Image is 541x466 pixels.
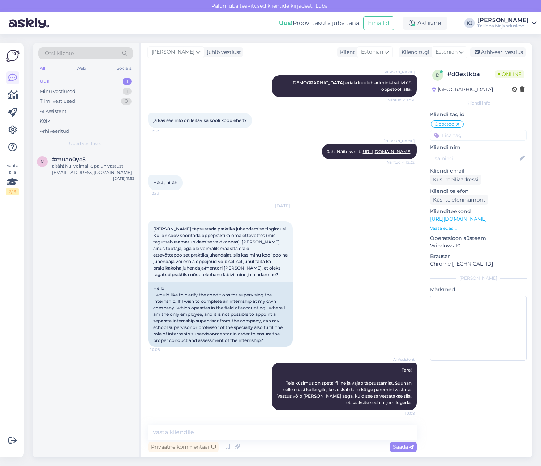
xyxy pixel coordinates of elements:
a: [PERSON_NAME]Tallinna Majanduskool [477,17,537,29]
p: Kliendi tag'id [430,111,527,118]
span: Nähtud ✓ 12:31 [387,97,415,103]
div: Küsi telefoninumbrit [430,195,488,205]
p: Vaata edasi ... [430,225,527,232]
b: Uus! [279,20,293,26]
span: Saada [393,444,414,450]
div: Tiimi vestlused [40,98,75,105]
div: [DATE] 11:52 [113,176,134,181]
div: juhib vestlust [204,48,241,56]
span: #muao0yc5 [52,156,86,163]
span: Uued vestlused [69,140,103,147]
div: [PERSON_NAME] [430,275,527,281]
div: [DATE] [148,203,417,209]
div: Klienditugi [399,48,429,56]
span: Nähtud ✓ 12:32 [387,160,415,165]
p: Brauser [430,253,527,260]
div: Aktiivne [403,17,447,30]
span: [PERSON_NAME] [383,69,415,75]
span: Online [495,70,524,78]
span: 10:08 [387,411,415,416]
span: [PERSON_NAME] [383,138,415,144]
p: Kliendi email [430,167,527,175]
span: Jah. Näiteks siit: [327,149,412,154]
div: KJ [464,18,475,28]
div: Arhiveeritud [40,128,69,135]
p: Chrome [TECHNICAL_ID] [430,260,527,268]
div: Socials [115,64,133,73]
p: Windows 10 [430,242,527,250]
span: [PERSON_NAME] [151,48,194,56]
button: Emailid [363,16,394,30]
span: 12:32 [150,128,177,134]
div: 2 / 3 [6,188,19,195]
div: Minu vestlused [40,88,76,95]
div: Kliendi info [430,100,527,106]
div: aitäh! Kui võimalik, palun vastust [EMAIL_ADDRESS][DOMAIN_NAME] [52,163,134,176]
a: [URL][DOMAIN_NAME] [430,216,487,222]
div: Tallinna Majanduskool [477,23,529,29]
span: 12:33 [150,191,177,196]
span: Hästi, aitäh [153,180,177,185]
p: Klienditeekond [430,208,527,215]
div: Arhiveeri vestlus [470,47,526,57]
input: Lisa nimi [430,154,518,162]
div: Hello I would like to clarify the conditions for supervising the internship. If I wish to complet... [148,282,293,347]
div: Vaata siia [6,162,19,195]
a: [URL][DOMAIN_NAME] [361,149,412,154]
span: d [436,72,439,78]
span: Otsi kliente [45,50,74,57]
p: Kliendi telefon [430,187,527,195]
input: Lisa tag [430,130,527,141]
span: AI Assistent [387,357,415,362]
div: [PERSON_NAME] [477,17,529,23]
div: Privaatne kommentaar [148,442,219,452]
span: [PERSON_NAME] täpsustada praktika juhendamise tingimusi. Kui on soov sooritada õppepraktika oma e... [153,226,289,277]
div: [GEOGRAPHIC_DATA] [432,86,493,93]
div: Küsi meiliaadressi [430,175,481,185]
div: Klient [337,48,355,56]
p: Operatsioonisüsteem [430,234,527,242]
span: Estonian [361,48,383,56]
span: m [40,159,44,164]
span: 10:08 [150,347,177,352]
div: Kõik [40,118,50,125]
div: Web [75,64,87,73]
div: Proovi tasuta juba täna: [279,19,360,27]
span: Õppetool [435,122,455,126]
div: 1 [123,88,132,95]
span: Luba [313,3,330,9]
div: # d0extkba [447,70,495,79]
span: [DEMOGRAPHIC_DATA] eriala kuulub administratiivtöö õppetooli alla. [291,80,413,92]
div: All [38,64,47,73]
p: Kliendi nimi [430,144,527,151]
img: Askly Logo [6,49,20,63]
div: AI Assistent [40,108,66,115]
span: Estonian [435,48,458,56]
div: 1 [123,78,132,85]
div: Uus [40,78,49,85]
span: ja kas see info on leitav ka kooli kodulehelt? [153,118,247,123]
div: 0 [121,98,132,105]
p: Märkmed [430,286,527,293]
